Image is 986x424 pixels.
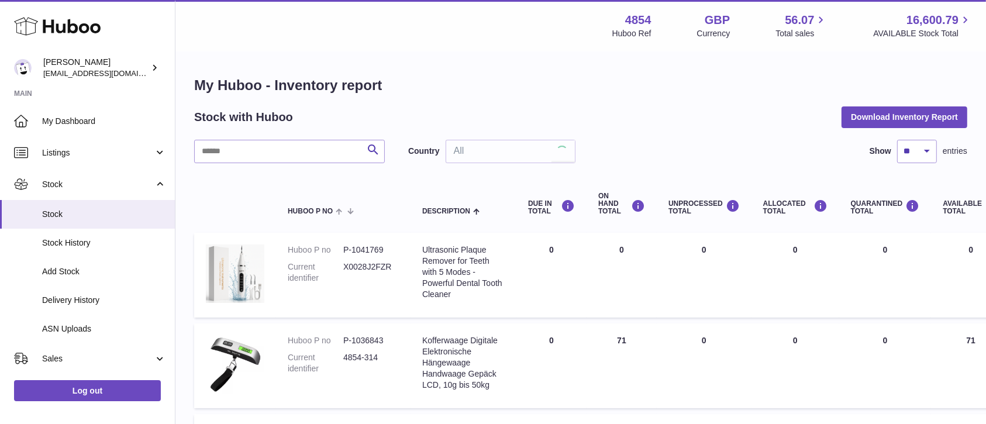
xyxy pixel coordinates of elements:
[288,244,343,256] dt: Huboo P no
[343,352,399,374] dd: 4854-314
[587,323,657,408] td: 71
[43,68,172,78] span: [EMAIL_ADDRESS][DOMAIN_NAME]
[288,261,343,284] dt: Current identifier
[625,12,651,28] strong: 4854
[697,28,730,39] div: Currency
[528,199,575,215] div: DUE IN TOTAL
[14,59,32,77] img: jimleo21@yahoo.gr
[516,233,587,318] td: 0
[422,335,505,390] div: Kofferwaage Digitale Elektronische Hängewaage Handwaage Gepäck LCD, 10g bis 50kg
[751,233,839,318] td: 0
[343,335,399,346] dd: P-1036843
[42,353,154,364] span: Sales
[206,244,264,303] img: product image
[785,12,814,28] span: 56.07
[42,295,166,306] span: Delivery History
[943,146,967,157] span: entries
[194,109,293,125] h2: Stock with Huboo
[42,147,154,158] span: Listings
[705,12,730,28] strong: GBP
[43,57,149,79] div: [PERSON_NAME]
[883,245,888,254] span: 0
[668,199,740,215] div: UNPROCESSED Total
[612,28,651,39] div: Huboo Ref
[873,12,972,39] a: 16,600.79 AVAILABLE Stock Total
[842,106,967,127] button: Download Inventory Report
[42,116,166,127] span: My Dashboard
[206,335,264,394] img: product image
[763,199,828,215] div: ALLOCATED Total
[14,380,161,401] a: Log out
[343,244,399,256] dd: P-1041769
[870,146,891,157] label: Show
[657,323,751,408] td: 0
[906,12,959,28] span: 16,600.79
[408,146,440,157] label: Country
[194,76,967,95] h1: My Huboo - Inventory report
[343,261,399,284] dd: X0028J2FZR
[587,233,657,318] td: 0
[851,199,920,215] div: QUARANTINED Total
[598,192,645,216] div: ON HAND Total
[422,208,470,215] span: Description
[288,352,343,374] dt: Current identifier
[751,323,839,408] td: 0
[775,12,828,39] a: 56.07 Total sales
[422,244,505,299] div: Ultrasonic Plaque Remover for Teeth with 5 Modes - Powerful Dental Tooth Cleaner
[42,209,166,220] span: Stock
[775,28,828,39] span: Total sales
[42,323,166,335] span: ASN Uploads
[516,323,587,408] td: 0
[42,266,166,277] span: Add Stock
[883,336,888,345] span: 0
[873,28,972,39] span: AVAILABLE Stock Total
[657,233,751,318] td: 0
[288,208,333,215] span: Huboo P no
[42,179,154,190] span: Stock
[42,237,166,249] span: Stock History
[288,335,343,346] dt: Huboo P no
